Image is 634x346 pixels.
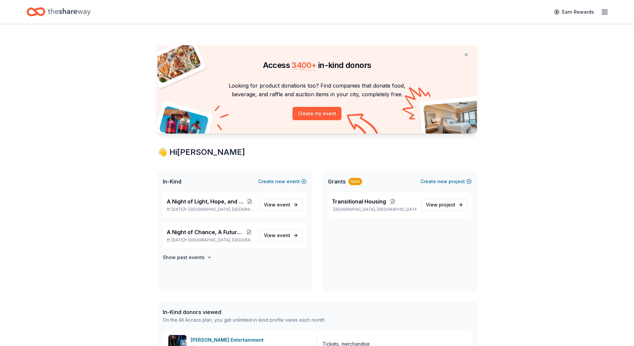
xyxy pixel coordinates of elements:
div: On the All Access plan, you get unlimited in-kind profile views each month. [163,316,326,324]
span: In-Kind [163,177,181,185]
div: 👋 Hi [PERSON_NAME] [157,147,477,158]
button: Createnewproject [420,177,472,185]
div: In-Kind donors viewed [163,308,326,316]
a: Earn Rewards [550,6,598,18]
button: Createnewevent [258,177,307,185]
span: Transitional Housing [332,197,386,205]
a: View event [260,229,303,241]
span: new [275,177,285,185]
a: View event [260,199,303,211]
span: project [439,202,455,207]
p: [DATE] • [167,237,254,243]
span: [GEOGRAPHIC_DATA], [GEOGRAPHIC_DATA] [188,207,254,212]
span: View [264,231,290,239]
button: Create my event [293,107,341,120]
span: View [426,201,455,209]
p: Looking for product donations too? Find companies that donate food, beverage, and raffle and auct... [165,81,469,99]
p: [DATE] • [167,207,254,212]
span: A Night of Light, Hope, and Legacy Gala 2026 [167,197,246,205]
a: Home [27,4,91,20]
span: View [264,201,290,209]
a: View project [422,199,468,211]
h4: Show past events [163,253,205,261]
span: A Night of Chance, A Future of Change [167,228,244,236]
div: [PERSON_NAME] Entertainment [191,336,266,344]
span: event [277,202,290,207]
span: Access in-kind donors [263,60,371,70]
span: new [437,177,447,185]
span: [GEOGRAPHIC_DATA], [GEOGRAPHIC_DATA] [188,237,254,243]
span: 3400 + [292,60,316,70]
button: Show past events [163,253,212,261]
div: New [348,178,362,185]
p: [GEOGRAPHIC_DATA], [GEOGRAPHIC_DATA] [332,207,416,212]
img: Curvy arrow [347,114,380,139]
span: Grants [328,177,346,185]
img: Pizza [150,41,202,84]
span: event [277,232,290,238]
